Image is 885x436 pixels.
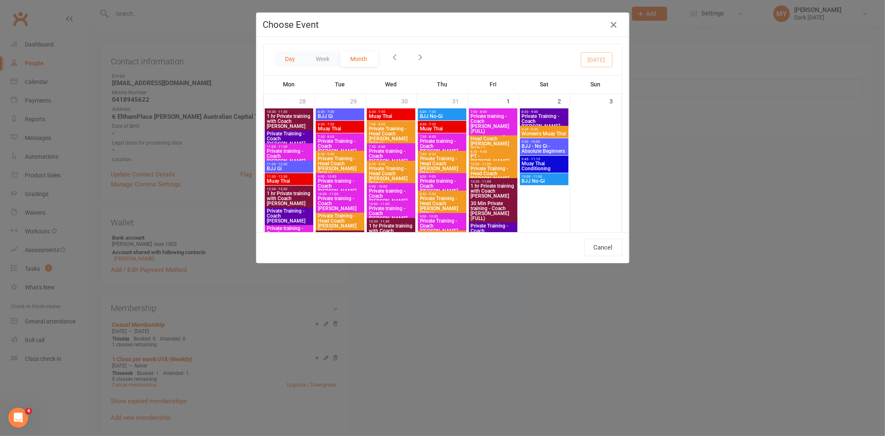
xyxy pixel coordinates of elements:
[522,114,567,129] span: Private Training - Coach [PERSON_NAME]
[300,94,315,108] div: 28
[471,162,516,166] span: 10:00 - 11:00
[306,51,340,66] button: Week
[471,184,516,198] span: 1 hr Private training with Coach [PERSON_NAME]
[317,213,363,233] span: Private Training - Head Coach [PERSON_NAME] (FULL)
[315,76,366,93] th: Tue
[522,161,567,171] span: Muay Thai Conditioning
[471,201,516,221] span: 30 Min Private training - Coach [PERSON_NAME] (FULL)
[419,139,465,159] span: Private training - Coach [PERSON_NAME] (FULL)
[522,179,567,184] span: BJJ No-Gi
[368,110,414,114] span: 6:30 - 7:30
[419,218,465,233] span: Private Training - Coach [PERSON_NAME]
[368,202,414,206] span: 10:00 - 11:00
[340,51,378,66] button: Month
[317,126,363,131] span: Muay Thai
[419,152,465,156] span: 7:30 - 8:30
[317,110,363,114] span: 6:30 - 7:30
[471,223,516,238] span: Private Training - Coach [PERSON_NAME]
[368,223,414,238] span: 1 hr Private training with Coach [PERSON_NAME]
[266,166,312,171] span: BJJ Gi
[607,18,621,32] button: Close
[351,94,366,108] div: 29
[266,114,312,129] span: 1 hr Private training with Coach [PERSON_NAME]
[471,180,516,184] span: 10:30 - 11:00
[419,215,465,218] span: 9:00 - 10:00
[317,179,363,194] span: Private training - Coach [PERSON_NAME]
[471,110,516,114] span: 7:00 - 8:00
[266,110,312,114] span: 10:30 - 11:30
[419,114,465,119] span: BJJ No-Gi
[419,192,465,196] span: 8:30 - 9:30
[317,114,363,119] span: BJJ Gi
[471,154,516,169] span: PT - [PERSON_NAME] (FULL)
[266,208,312,223] span: Private Training - Coach [PERSON_NAME]
[419,196,465,216] span: Private Training - Head Coach [PERSON_NAME] (FULL)
[468,76,519,93] th: Fri
[522,131,567,136] span: Women's Muay Thai
[317,192,363,196] span: 10:00 - 11:00
[266,162,312,166] span: 11:30 - 12:30
[368,185,414,189] span: 9:00 - 10:00
[519,76,570,93] th: Sat
[368,162,414,166] span: 8:30 - 9:30
[471,150,516,154] span: 8:30 - 9:30
[8,408,28,428] iframe: Intercom live chat
[266,226,312,246] span: Private training - Coach [PERSON_NAME] (FULL)
[419,126,465,131] span: Muay Thai
[417,76,468,93] th: Thu
[368,122,414,126] span: 7:00 - 8:00
[25,408,32,414] span: 4
[266,191,312,206] span: 1 hr Private training with Coach [PERSON_NAME]
[522,127,567,131] span: 8:30 - 9:30
[266,145,312,149] span: 11:00 - 11:30
[266,149,312,169] span: Private training - Coach [PERSON_NAME] (FULL)
[471,166,516,181] span: Private Training - Head Coach [PERSON_NAME]
[570,76,622,93] th: Sun
[266,175,312,179] span: 11:30 - 12:30
[419,135,465,139] span: 7:30 - 8:00
[522,175,567,179] span: 10:00 - 11:00
[453,94,468,108] div: 31
[507,94,519,108] div: 1
[558,94,570,108] div: 2
[368,126,414,146] span: Private Training - Head Coach [PERSON_NAME] (FULL)
[584,239,622,256] button: Cancel
[275,51,306,66] button: Day
[419,232,465,236] span: 9:30 - 10:30
[368,206,414,221] span: Private training - Coach [PERSON_NAME]
[266,179,312,184] span: Muay Thai
[317,135,363,139] span: 7:35 - 8:35
[402,94,417,108] div: 30
[419,179,465,198] span: Private training - Coach [PERSON_NAME] (FULL)
[419,175,465,179] span: 8:00 - 9:00
[317,122,363,126] span: 6:30 - 7:30
[263,20,622,30] h4: Choose Event
[522,157,567,161] span: 9:45 - 11:15
[522,110,567,114] span: 8:00 - 9:00
[317,139,363,159] span: Private Training - Coach [PERSON_NAME] (FULL)
[266,131,312,151] span: Private Training - Coach [PERSON_NAME] (FULL)
[522,144,567,154] span: BJJ - No Gi - Absolute Beginners
[317,152,363,156] span: 8:30 - 9:30
[368,145,414,149] span: 7:30 - 8:30
[266,187,312,191] span: 12:30 - 13:30
[368,166,414,186] span: Private Training - Head Coach [PERSON_NAME] (FULL)
[419,122,465,126] span: 6:30 - 7:30
[471,114,516,134] span: Private training - Coach [PERSON_NAME] (FULL)
[368,220,414,223] span: 10:30 - 11:30
[419,156,465,176] span: Private Training - Head Coach [PERSON_NAME] (FULL)
[471,131,516,151] span: Private Training - Head Coach [PERSON_NAME] (FULL)
[610,94,622,108] div: 3
[263,76,315,93] th: Mon
[317,175,363,179] span: 9:00 - 10:00
[522,140,567,144] span: 9:00 - 10:00
[368,149,414,169] span: Private training - Coach [PERSON_NAME] (FULL)
[317,232,363,236] span: 10:30 - 11:30
[317,156,363,176] span: Private Training - Head Coach [PERSON_NAME] (FULL)
[366,76,417,93] th: Wed
[317,196,363,211] span: Private training - Coach [PERSON_NAME]
[419,110,465,114] span: 6:30 - 7:30
[368,189,414,203] span: Private training - Coach [PERSON_NAME]
[368,114,414,119] span: Muay Thai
